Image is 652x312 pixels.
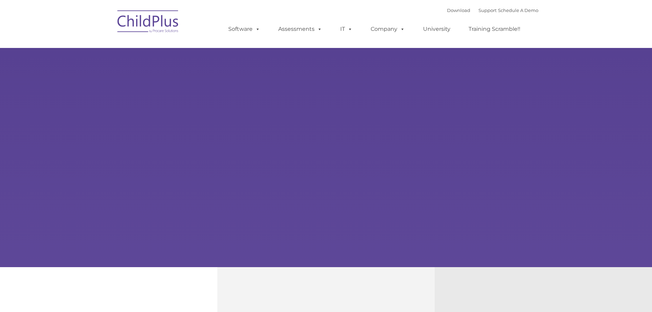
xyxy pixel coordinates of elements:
[364,22,412,36] a: Company
[462,22,527,36] a: Training Scramble!!
[221,22,267,36] a: Software
[447,8,470,13] a: Download
[114,5,182,40] img: ChildPlus by Procare Solutions
[416,22,457,36] a: University
[447,8,538,13] font: |
[271,22,329,36] a: Assessments
[478,8,497,13] a: Support
[498,8,538,13] a: Schedule A Demo
[333,22,359,36] a: IT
